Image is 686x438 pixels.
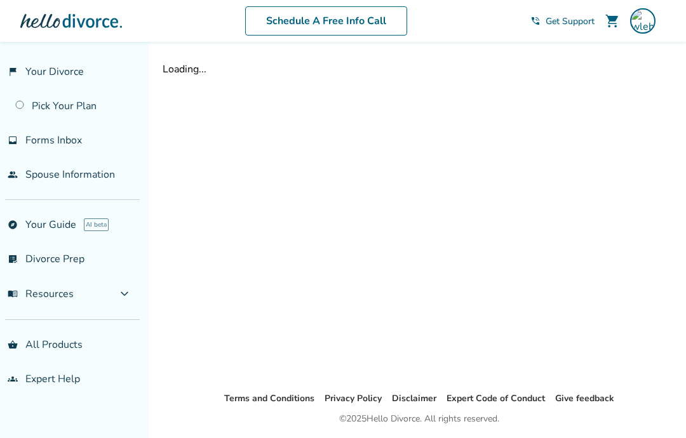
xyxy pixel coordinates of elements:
a: Expert Code of Conduct [447,392,545,404]
li: Disclaimer [392,391,436,406]
li: Give feedback [555,391,614,406]
span: inbox [8,135,18,145]
a: Schedule A Free Info Call [245,6,407,36]
span: people [8,169,18,180]
a: phone_in_talkGet Support [530,15,595,27]
div: Loading... [163,62,676,76]
a: Terms and Conditions [224,392,314,404]
span: Forms Inbox [25,133,82,147]
div: © 2025 Hello Divorce. All rights reserved. [339,411,499,427]
span: Resources [8,287,74,301]
span: expand_more [117,286,132,302]
a: Privacy Policy [325,392,382,404]
span: flag_2 [8,67,18,77]
span: shopping_basket [8,340,18,350]
span: shopping_cart [605,13,620,29]
span: groups [8,374,18,384]
span: menu_book [8,289,18,299]
span: list_alt_check [8,254,18,264]
img: wleboe10@proton.me [630,8,656,34]
span: Get Support [546,15,595,27]
span: explore [8,220,18,230]
span: AI beta [84,218,109,231]
span: phone_in_talk [530,16,541,26]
